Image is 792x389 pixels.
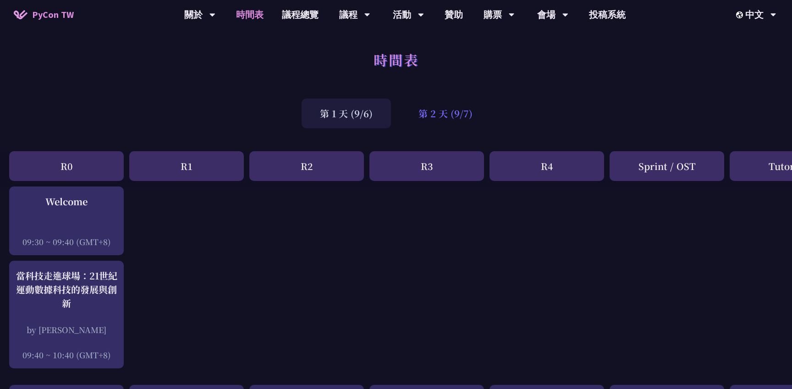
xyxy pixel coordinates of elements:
a: PyCon TW [5,3,83,26]
h1: 時間表 [374,46,419,73]
div: R1 [129,151,244,181]
div: R3 [369,151,484,181]
div: Sprint / OST [610,151,724,181]
div: by [PERSON_NAME] [14,324,119,335]
div: R2 [249,151,364,181]
div: R4 [489,151,604,181]
span: PyCon TW [32,8,74,22]
div: 09:40 ~ 10:40 (GMT+8) [14,349,119,361]
div: Welcome [14,195,119,208]
img: Home icon of PyCon TW 2025 [14,10,27,19]
img: Locale Icon [736,11,745,18]
div: 09:30 ~ 09:40 (GMT+8) [14,236,119,247]
div: 第 2 天 (9/7) [400,99,491,128]
div: 當科技走進球場：21世紀運動數據科技的發展與創新 [14,269,119,310]
div: R0 [9,151,124,181]
a: 當科技走進球場：21世紀運動數據科技的發展與創新 by [PERSON_NAME] 09:40 ~ 10:40 (GMT+8) [14,269,119,361]
div: 第 1 天 (9/6) [302,99,391,128]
